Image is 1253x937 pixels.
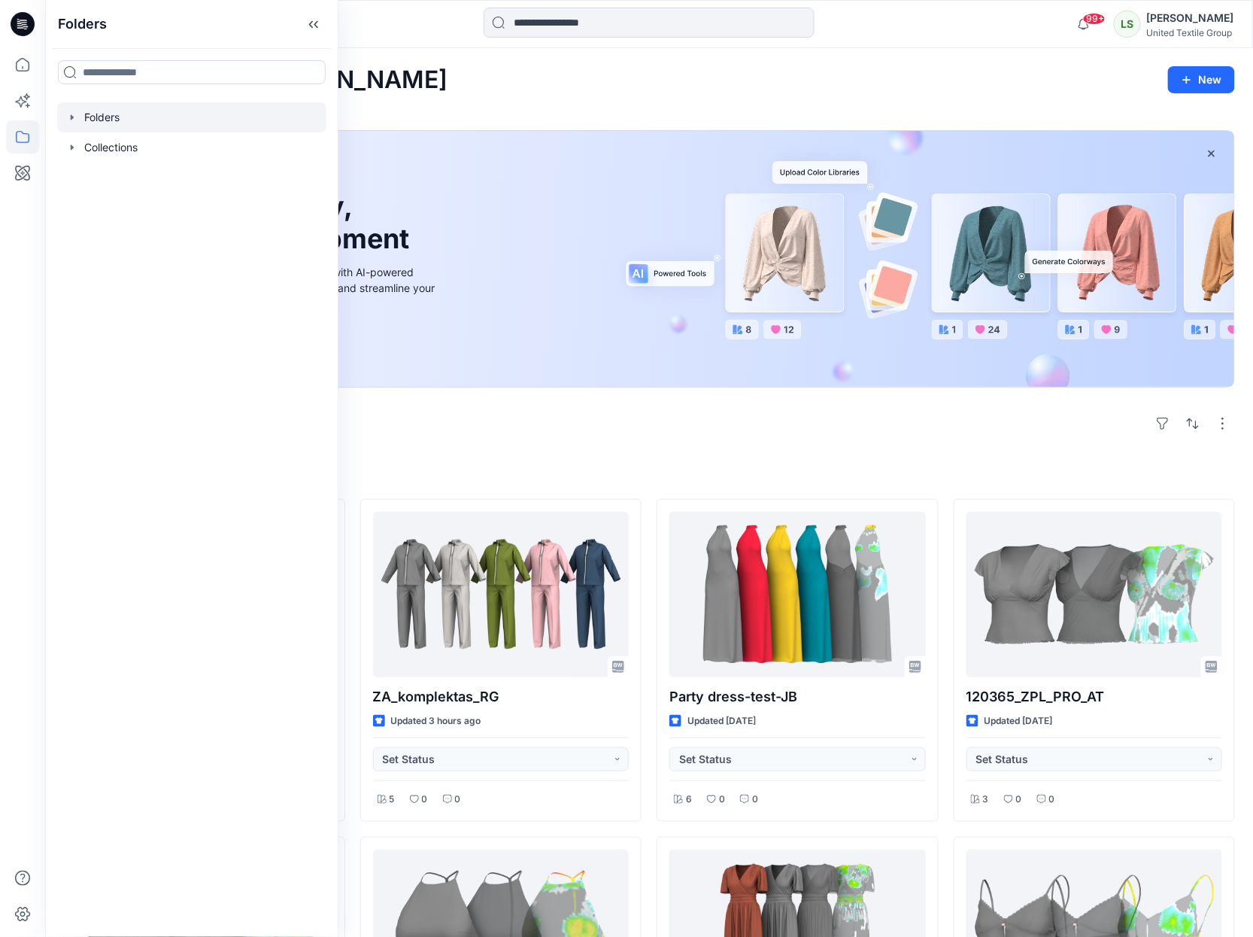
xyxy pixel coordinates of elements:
[966,512,1223,677] a: 120365_ZPL_PRO_AT
[1168,66,1235,93] button: New
[687,713,756,729] p: Updated [DATE]
[373,686,630,707] p: ZA_komplektas_RG
[373,512,630,677] a: ZA_komplektas_RG
[455,792,461,808] p: 0
[966,686,1223,707] p: 120365_ZPL_PRO_AT
[719,792,725,808] p: 0
[1049,792,1055,808] p: 0
[1147,27,1234,38] div: United Textile Group
[983,792,989,808] p: 3
[422,792,428,808] p: 0
[1083,13,1106,25] span: 99+
[686,792,692,808] p: 6
[1016,792,1022,808] p: 0
[1114,11,1141,38] div: LS
[752,792,758,808] p: 0
[1147,9,1234,27] div: [PERSON_NAME]
[984,713,1053,729] p: Updated [DATE]
[63,466,1235,484] h4: Styles
[669,512,926,677] a: Party dress-test-JB
[669,686,926,707] p: Party dress-test-JB
[391,713,481,729] p: Updated 3 hours ago
[390,792,395,808] p: 5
